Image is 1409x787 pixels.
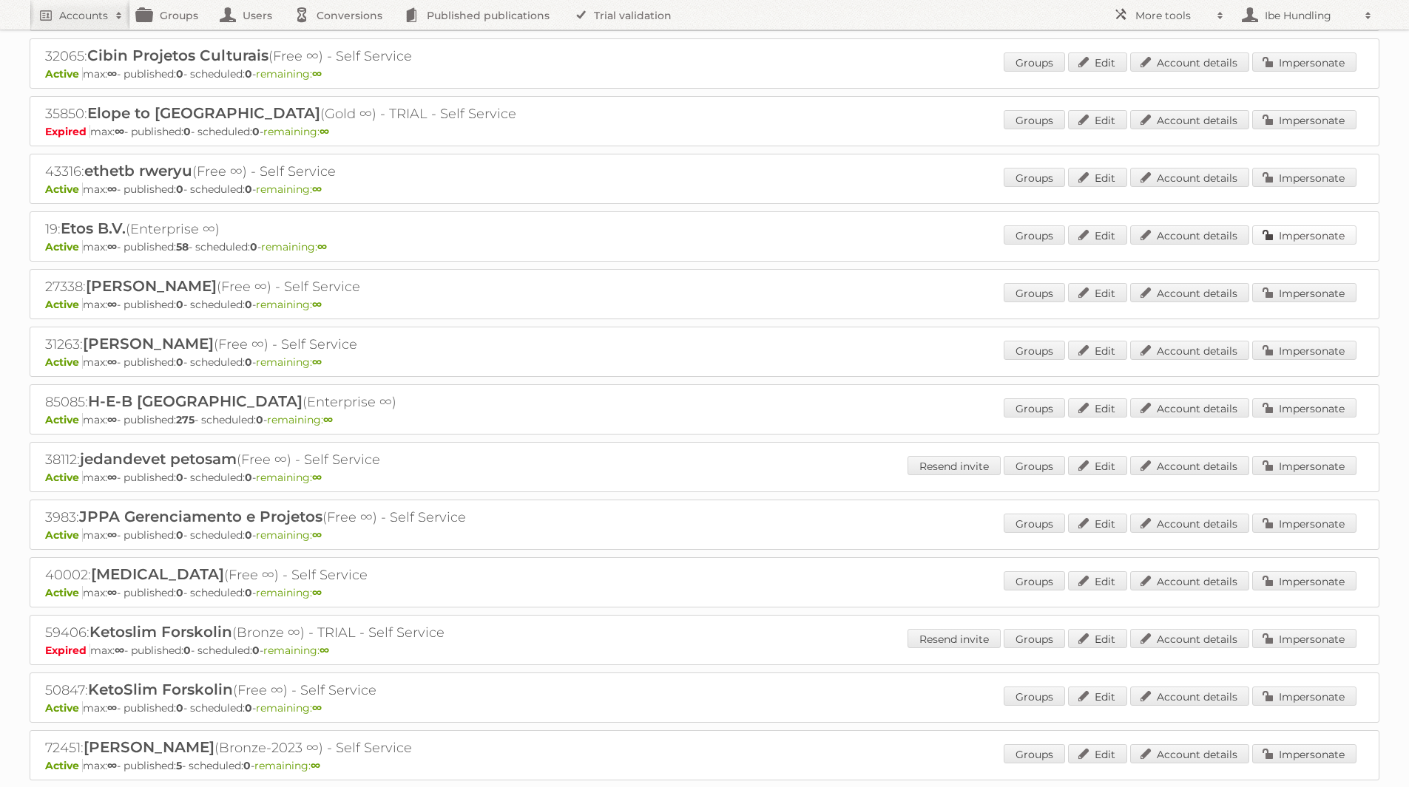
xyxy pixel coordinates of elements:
a: Impersonate [1252,398,1356,418]
span: Elope to [GEOGRAPHIC_DATA] [87,104,320,122]
h2: 59406: (Bronze ∞) - TRIAL - Self Service [45,623,563,642]
span: Active [45,240,83,253]
strong: ∞ [312,183,322,196]
span: remaining: [263,644,329,657]
span: remaining: [256,586,322,599]
strong: 0 [245,183,252,196]
strong: ∞ [107,759,117,772]
h2: 31263: (Free ∞) - Self Service [45,335,563,354]
span: remaining: [261,240,327,253]
a: Resend invite [908,456,1001,475]
strong: ∞ [317,240,327,253]
strong: 0 [176,183,183,196]
a: Account details [1130,52,1249,72]
span: remaining: [256,528,322,542]
p: max: - published: - scheduled: - [45,701,1364,715]
p: max: - published: - scheduled: - [45,528,1364,542]
a: Edit [1068,456,1127,475]
span: Active [45,701,83,715]
strong: ∞ [107,298,117,311]
a: Account details [1130,110,1249,129]
strong: 0 [183,125,191,138]
span: remaining: [254,759,320,772]
a: Edit [1068,398,1127,418]
strong: 0 [252,125,260,138]
strong: 0 [250,240,257,253]
a: Edit [1068,52,1127,72]
a: Account details [1130,225,1249,245]
span: Active [45,528,83,542]
a: Impersonate [1252,52,1356,72]
p: max: - published: - scheduled: - [45,67,1364,81]
strong: 0 [183,644,191,657]
span: [MEDICAL_DATA] [91,565,224,583]
span: JPPA Gerenciamento e Projetos [79,508,322,525]
a: Groups [1004,168,1065,187]
a: Resend invite [908,629,1001,648]
h2: 19: (Enterprise ∞) [45,219,563,239]
a: Impersonate [1252,571,1356,590]
strong: 5 [176,759,182,772]
span: Active [45,67,83,81]
h2: Accounts [59,8,108,23]
p: max: - published: - scheduled: - [45,240,1364,253]
strong: 0 [176,471,183,484]
strong: ∞ [107,528,117,542]
a: Groups [1004,744,1065,763]
span: KetoSlim Forskolin [88,681,233,698]
a: Account details [1130,456,1249,475]
span: Active [45,471,83,484]
strong: ∞ [107,355,117,369]
strong: ∞ [107,471,117,484]
strong: 0 [245,528,252,542]
strong: 0 [256,413,263,426]
a: Impersonate [1252,744,1356,763]
strong: ∞ [107,240,117,253]
a: Edit [1068,283,1127,302]
strong: 0 [176,298,183,311]
strong: ∞ [312,471,322,484]
a: Account details [1130,629,1249,648]
strong: ∞ [115,125,124,138]
strong: 275 [176,413,195,426]
p: max: - published: - scheduled: - [45,183,1364,196]
h2: Ibe Hundling [1261,8,1357,23]
span: remaining: [267,413,333,426]
a: Groups [1004,629,1065,648]
span: Etos B.V. [61,219,126,237]
span: ethetb rweryu [84,162,192,180]
strong: ∞ [107,413,117,426]
a: Impersonate [1252,629,1356,648]
span: Active [45,413,83,426]
h2: More tools [1135,8,1209,23]
p: max: - published: - scheduled: - [45,355,1364,369]
span: remaining: [256,701,322,715]
a: Edit [1068,744,1127,763]
strong: 0 [176,528,183,542]
span: Active [45,183,83,196]
strong: 0 [176,586,183,599]
h2: 32065: (Free ∞) - Self Service [45,47,563,66]
a: Groups [1004,456,1065,475]
a: Groups [1004,687,1065,706]
a: Impersonate [1252,456,1356,475]
a: Groups [1004,110,1065,129]
h2: 27338: (Free ∞) - Self Service [45,277,563,296]
strong: ∞ [323,413,333,426]
a: Groups [1004,52,1065,72]
strong: 0 [245,701,252,715]
span: H-E-B [GEOGRAPHIC_DATA] [88,392,303,410]
strong: ∞ [107,183,117,196]
a: Impersonate [1252,168,1356,187]
strong: ∞ [312,586,322,599]
strong: 0 [252,644,260,657]
strong: 0 [243,759,251,772]
a: Impersonate [1252,283,1356,302]
strong: ∞ [312,298,322,311]
p: max: - published: - scheduled: - [45,298,1364,311]
p: max: - published: - scheduled: - [45,759,1364,772]
span: Active [45,586,83,599]
a: Impersonate [1252,225,1356,245]
a: Account details [1130,341,1249,360]
strong: ∞ [107,701,117,715]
